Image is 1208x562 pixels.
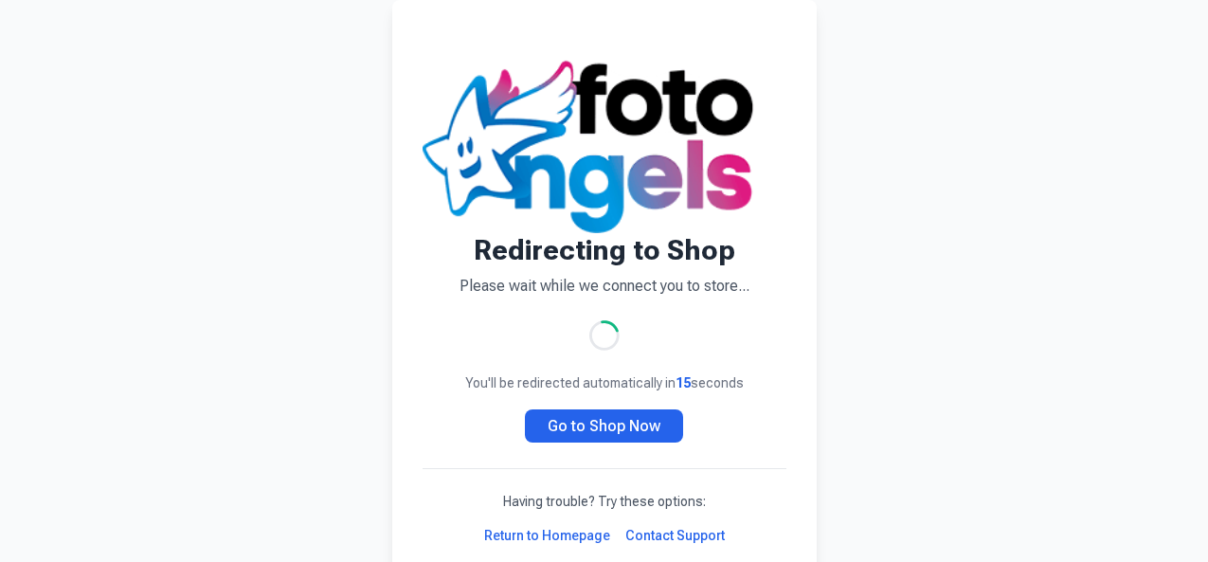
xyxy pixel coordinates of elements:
[525,409,683,443] a: Go to Shop Now
[423,275,786,298] p: Please wait while we connect you to store...
[423,233,786,267] h1: Redirecting to Shop
[423,373,786,392] p: You'll be redirected automatically in seconds
[676,375,691,390] span: 15
[625,526,725,545] a: Contact Support
[423,492,786,511] p: Having trouble? Try these options:
[484,526,610,545] a: Return to Homepage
